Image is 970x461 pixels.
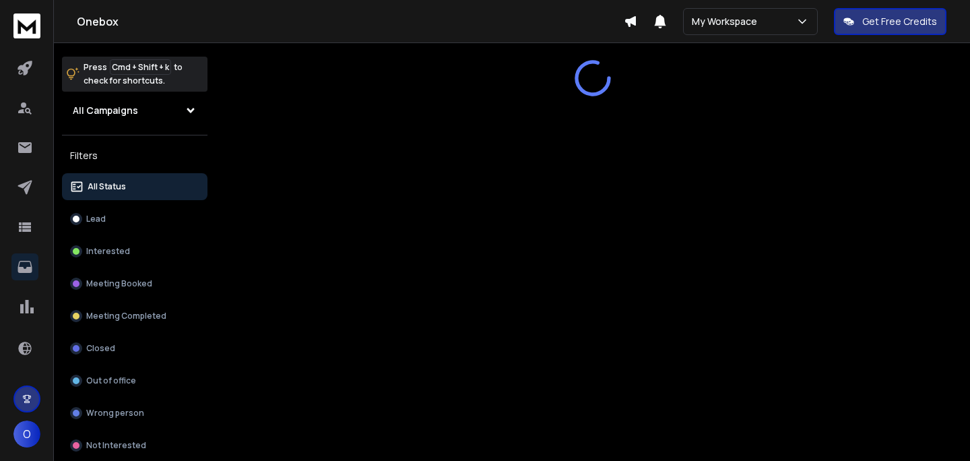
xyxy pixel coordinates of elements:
p: Wrong person [86,408,144,419]
button: Lead [62,206,207,233]
p: Lead [86,214,106,224]
img: logo [13,13,40,38]
p: Not Interested [86,440,146,451]
button: O [13,421,40,448]
button: Out of office [62,367,207,394]
p: Closed [86,343,115,354]
button: All Campaigns [62,97,207,124]
p: Meeting Completed [86,311,166,321]
button: Interested [62,238,207,265]
span: Cmd + Shift + k [110,59,171,75]
p: My Workspace [692,15,763,28]
button: Meeting Completed [62,303,207,330]
h1: Onebox [77,13,624,30]
p: Get Free Credits [862,15,937,28]
button: All Status [62,173,207,200]
p: Out of office [86,375,136,386]
p: Interested [86,246,130,257]
button: Not Interested [62,432,207,459]
button: Meeting Booked [62,270,207,297]
p: Press to check for shortcuts. [84,61,183,88]
h1: All Campaigns [73,104,138,117]
p: All Status [88,181,126,192]
p: Meeting Booked [86,278,152,289]
button: Wrong person [62,400,207,427]
button: Closed [62,335,207,362]
button: Get Free Credits [834,8,946,35]
h3: Filters [62,146,207,165]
